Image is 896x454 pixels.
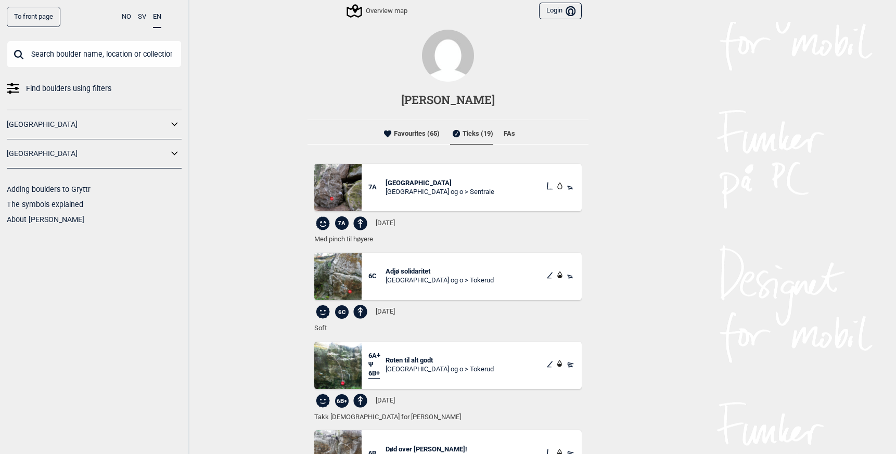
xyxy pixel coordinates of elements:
[335,305,349,319] span: 6C
[138,7,146,27] button: SV
[376,307,395,316] span: [DATE]
[7,146,168,161] a: [GEOGRAPHIC_DATA]
[314,164,362,211] img: Islas Canarias 200413
[368,352,582,379] a: 6A+Ψ6B+Roten til alt godt[GEOGRAPHIC_DATA] og o > Tokerud
[335,394,349,408] span: 6B+
[422,30,474,82] img: User fallback1
[368,272,386,281] span: 6C
[368,352,386,360] span: 6A+
[7,117,168,132] a: [GEOGRAPHIC_DATA]
[386,267,494,276] span: Adjø solidaritet
[7,81,182,96] a: Find boulders using filters
[314,324,582,333] span: Soft
[7,41,182,68] input: Search boulder name, location or collection
[368,352,386,379] div: Ψ
[308,92,588,108] h1: [PERSON_NAME]
[7,185,91,193] a: Adding boulders to Gryttr
[368,369,380,379] span: 6B+
[122,7,131,27] button: NO
[7,7,60,27] a: To front page
[504,123,515,144] li: FAs
[386,276,494,285] div: [GEOGRAPHIC_DATA] og o > Tokerud
[314,342,362,389] img: Roten_til_alt_godt_SS_190314
[314,235,582,244] span: Med pinch til høyere
[376,219,395,228] span: [DATE]
[368,267,582,285] a: 6CAdjø solidaritet[GEOGRAPHIC_DATA] og o > Tokerud
[539,3,582,20] button: Login
[450,123,493,144] li: Ticks (19)
[314,413,582,422] span: Takk [DEMOGRAPHIC_DATA] for [PERSON_NAME]
[386,188,494,197] div: [GEOGRAPHIC_DATA] og o > Sentrale
[376,396,395,405] span: [DATE]
[7,215,84,224] a: About [PERSON_NAME]
[335,216,349,230] span: 7A
[386,445,494,454] span: Død over [PERSON_NAME]!
[386,179,494,188] span: [GEOGRAPHIC_DATA]
[386,356,494,365] span: Roten til alt godt
[386,365,494,374] div: [GEOGRAPHIC_DATA] og o > Tokerud
[381,123,440,144] li: Favourites (65)
[26,81,111,96] span: Find boulders using filters
[368,183,386,192] span: 7A
[153,7,161,28] button: EN
[7,200,83,209] a: The symbols explained
[368,179,582,197] a: 7A[GEOGRAPHIC_DATA][GEOGRAPHIC_DATA] og o > Sentrale
[348,5,407,17] div: Overview map
[314,253,362,300] img: Ado solidaritet 190425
